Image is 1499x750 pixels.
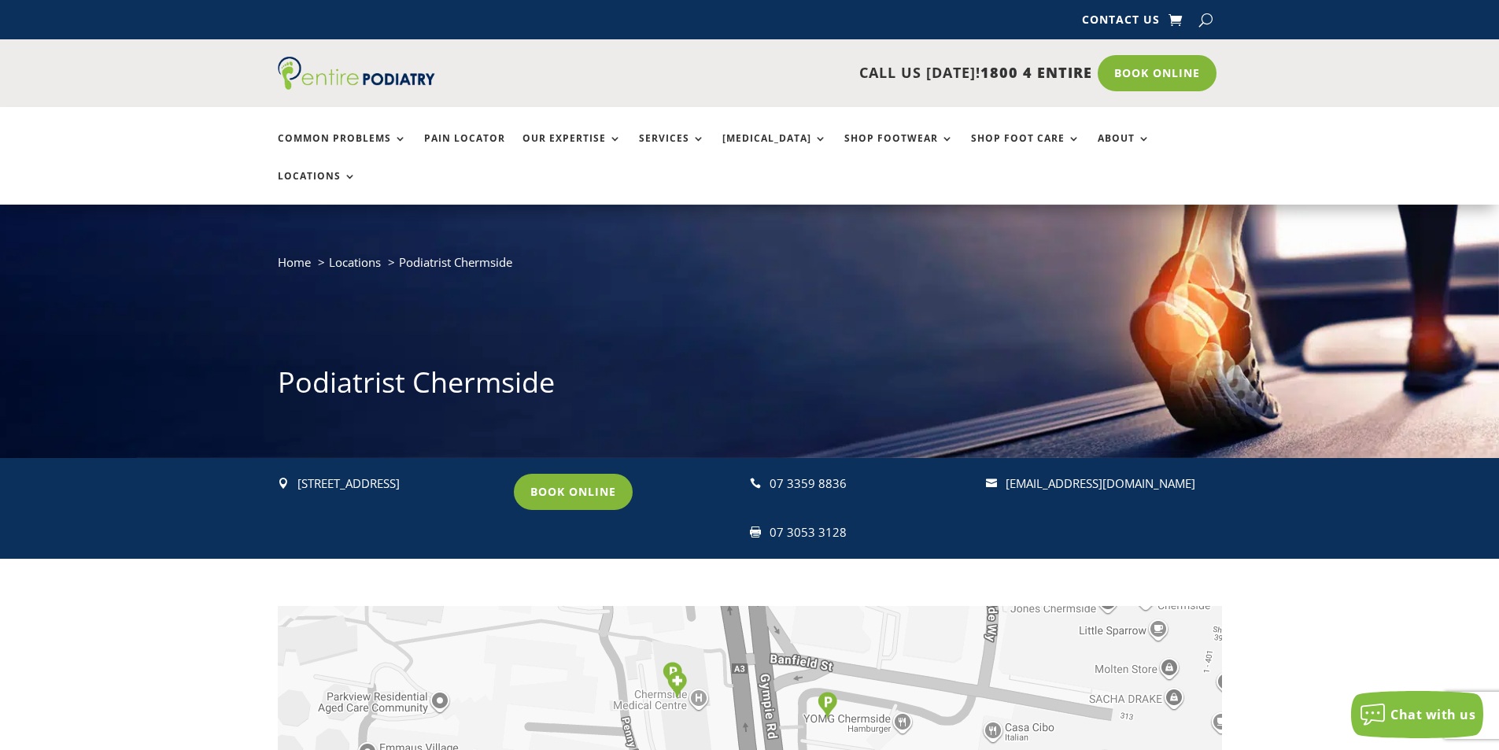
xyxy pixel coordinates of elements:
[1351,691,1483,738] button: Chat with us
[818,692,837,719] div: Westfield Chermside
[278,252,1222,284] nav: breadcrumb
[278,77,435,93] a: Entire Podiatry
[424,133,505,167] a: Pain Locator
[1082,14,1160,31] a: Contact Us
[750,478,761,489] span: 
[770,474,972,494] p: 07 3359 8836
[522,133,622,167] a: Our Expertise
[399,254,512,270] span: Podiatrist Chermside
[329,254,381,270] a: Locations
[722,133,827,167] a: [MEDICAL_DATA]
[980,63,1092,82] span: 1800 4 ENTIRE
[1006,475,1195,491] a: [EMAIL_ADDRESS][DOMAIN_NAME]
[667,671,687,699] div: Clinic
[278,478,289,489] span: 
[971,133,1080,167] a: Shop Foot Care
[514,474,633,510] a: Book Online
[1390,706,1475,723] span: Chat with us
[278,133,407,167] a: Common Problems
[297,474,500,494] div: [STREET_ADDRESS]
[278,363,1222,410] h1: Podiatrist Chermside
[1098,133,1150,167] a: About
[663,662,682,689] div: Parking
[986,478,997,489] span: 
[278,254,311,270] a: Home
[770,523,972,543] div: 07 3053 3128
[1098,55,1217,91] a: Book Online
[844,133,954,167] a: Shop Footwear
[496,63,1092,83] p: CALL US [DATE]!
[750,526,761,538] span: 
[639,133,705,167] a: Services
[278,57,435,90] img: logo (1)
[278,171,356,205] a: Locations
